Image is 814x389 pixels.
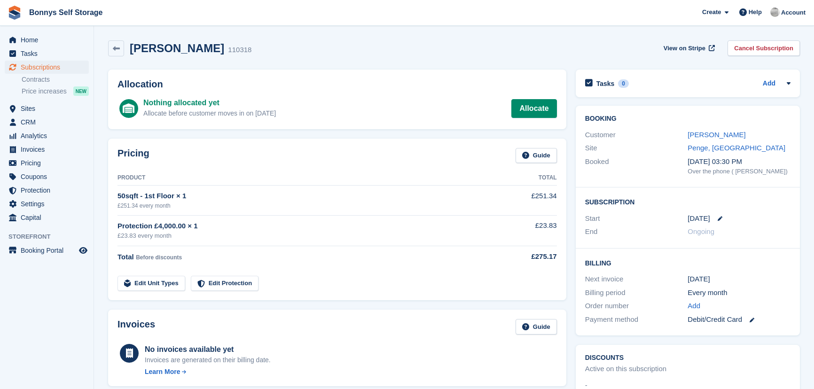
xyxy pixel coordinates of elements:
[25,5,106,20] a: Bonnys Self Storage
[228,45,251,55] div: 110318
[490,171,557,186] th: Total
[143,97,276,109] div: Nothing allocated yet
[145,367,180,377] div: Learn More
[490,215,557,246] td: £23.83
[117,276,185,291] a: Edit Unit Types
[117,253,134,261] span: Total
[8,6,22,20] img: stora-icon-8386f47178a22dfd0bd8f6a31ec36ba5ce8667c1dd55bd0f319d3a0aa187defe.svg
[702,8,721,17] span: Create
[585,364,666,374] div: Active on this subscription
[585,258,791,267] h2: Billing
[585,115,791,123] h2: Booking
[585,213,688,224] div: Start
[5,184,89,197] a: menu
[688,301,700,311] a: Add
[585,156,688,176] div: Booked
[136,254,182,261] span: Before discounts
[117,319,155,335] h2: Invoices
[688,156,791,167] div: [DATE] 03:30 PM
[763,78,775,89] a: Add
[5,33,89,47] a: menu
[5,211,89,224] a: menu
[781,8,806,17] span: Account
[22,87,67,96] span: Price increases
[117,202,490,210] div: £251.34 every month
[770,8,780,17] img: James Bonny
[728,40,800,56] a: Cancel Subscription
[130,42,224,54] h2: [PERSON_NAME]
[585,274,688,285] div: Next invoice
[664,44,705,53] span: View on Stripe
[516,148,557,163] a: Guide
[5,197,89,210] a: menu
[145,344,271,355] div: No invoices available yet
[5,170,89,183] a: menu
[618,79,629,88] div: 0
[688,314,791,325] div: Debit/Credit Card
[688,144,785,152] a: Penge, [GEOGRAPHIC_DATA]
[21,61,77,74] span: Subscriptions
[8,232,94,241] span: Storefront
[117,79,557,90] h2: Allocation
[688,227,714,235] span: Ongoing
[21,47,77,60] span: Tasks
[688,131,745,139] a: [PERSON_NAME]
[145,355,271,365] div: Invoices are generated on their billing date.
[749,8,762,17] span: Help
[585,301,688,311] div: Order number
[688,274,791,285] div: [DATE]
[585,197,791,206] h2: Subscription
[145,367,271,377] a: Learn More
[585,130,688,140] div: Customer
[5,156,89,170] a: menu
[78,245,89,256] a: Preview store
[5,47,89,60] a: menu
[585,288,688,298] div: Billing period
[117,221,490,232] div: Protection £4,000.00 × 1
[21,129,77,142] span: Analytics
[21,197,77,210] span: Settings
[21,116,77,129] span: CRM
[511,99,556,118] a: Allocate
[21,143,77,156] span: Invoices
[21,244,77,257] span: Booking Portal
[21,184,77,197] span: Protection
[585,314,688,325] div: Payment method
[688,288,791,298] div: Every month
[596,79,615,88] h2: Tasks
[585,143,688,154] div: Site
[5,129,89,142] a: menu
[117,148,149,163] h2: Pricing
[21,211,77,224] span: Capital
[117,171,490,186] th: Product
[22,86,89,96] a: Price increases NEW
[5,102,89,115] a: menu
[5,143,89,156] a: menu
[5,244,89,257] a: menu
[73,86,89,96] div: NEW
[490,186,557,215] td: £251.34
[22,75,89,84] a: Contracts
[21,170,77,183] span: Coupons
[585,354,791,362] h2: Discounts
[143,109,276,118] div: Allocate before customer moves in on [DATE]
[191,276,258,291] a: Edit Protection
[516,319,557,335] a: Guide
[117,231,490,241] div: £23.83 every month
[21,156,77,170] span: Pricing
[688,213,710,224] time: 2025-10-19 00:00:00 UTC
[490,251,557,262] div: £275.17
[585,226,688,237] div: End
[117,191,490,202] div: 50sqft - 1st Floor × 1
[688,167,791,176] div: Over the phone ( [PERSON_NAME])
[660,40,717,56] a: View on Stripe
[5,61,89,74] a: menu
[21,102,77,115] span: Sites
[5,116,89,129] a: menu
[21,33,77,47] span: Home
